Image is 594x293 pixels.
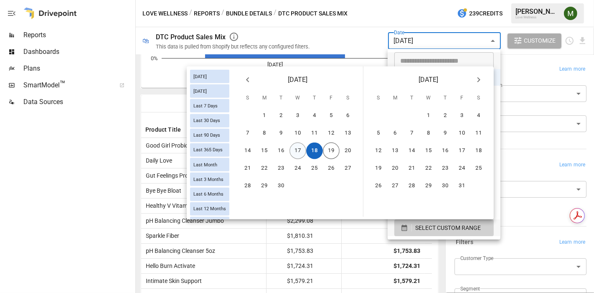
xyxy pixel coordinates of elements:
[404,143,420,159] button: 14
[239,160,256,177] button: 21
[190,88,210,94] span: [DATE]
[437,178,454,194] button: 30
[340,143,356,159] button: 20
[190,202,229,215] div: Last 12 Months
[190,217,229,230] div: Last Year
[190,74,210,79] span: [DATE]
[371,90,386,107] span: Sunday
[420,178,437,194] button: 29
[256,107,273,124] button: 1
[289,160,306,177] button: 24
[190,132,223,138] span: Last 90 Days
[470,71,487,88] button: Next month
[190,147,226,153] span: Last 365 Days
[190,187,229,201] div: Last 6 Months
[394,219,494,236] button: SELECT CUSTOM RANGE
[239,178,256,194] button: 28
[387,143,404,159] button: 13
[273,143,289,159] button: 16
[256,143,273,159] button: 15
[190,206,229,211] span: Last 12 Months
[190,84,229,98] div: [DATE]
[387,160,404,177] button: 20
[190,128,229,142] div: Last 90 Days
[420,143,437,159] button: 15
[404,125,420,142] button: 7
[323,125,340,142] button: 12
[454,178,470,194] button: 31
[239,71,256,88] button: Previous month
[420,107,437,124] button: 1
[370,143,387,159] button: 12
[438,90,453,107] span: Thursday
[324,90,339,107] span: Friday
[420,125,437,142] button: 8
[419,74,439,86] span: [DATE]
[370,178,387,194] button: 26
[289,143,306,159] button: 17
[388,90,403,107] span: Monday
[273,107,289,124] button: 2
[290,90,305,107] span: Wednesday
[273,160,289,177] button: 23
[306,125,323,142] button: 11
[470,143,487,159] button: 18
[190,99,229,112] div: Last 7 Days
[387,125,404,142] button: 6
[256,125,273,142] button: 8
[437,125,454,142] button: 9
[340,160,356,177] button: 27
[437,143,454,159] button: 16
[437,160,454,177] button: 23
[190,162,221,167] span: Last Month
[454,107,470,124] button: 3
[437,107,454,124] button: 2
[307,90,322,107] span: Thursday
[256,160,273,177] button: 22
[421,90,436,107] span: Wednesday
[239,125,256,142] button: 7
[190,173,229,186] div: Last 3 Months
[323,160,340,177] button: 26
[240,90,255,107] span: Sunday
[190,114,229,127] div: Last 30 Days
[404,178,420,194] button: 28
[454,143,470,159] button: 17
[420,160,437,177] button: 22
[404,160,420,177] button: 21
[190,158,229,171] div: Last Month
[415,223,481,233] span: SELECT CUSTOM RANGE
[340,90,355,107] span: Saturday
[323,107,340,124] button: 5
[190,143,229,157] div: Last 365 Days
[288,74,308,86] span: [DATE]
[190,118,223,123] span: Last 30 Days
[370,125,387,142] button: 5
[274,90,289,107] span: Tuesday
[387,178,404,194] button: 27
[190,177,227,182] span: Last 3 Months
[306,143,323,159] button: 18
[470,107,487,124] button: 4
[470,160,487,177] button: 25
[340,107,356,124] button: 6
[257,90,272,107] span: Monday
[454,160,470,177] button: 24
[340,125,356,142] button: 13
[239,143,256,159] button: 14
[273,178,289,194] button: 30
[190,70,229,83] div: [DATE]
[404,90,419,107] span: Tuesday
[323,143,340,159] button: 19
[256,178,273,194] button: 29
[289,125,306,142] button: 10
[306,107,323,124] button: 4
[370,160,387,177] button: 19
[190,103,221,109] span: Last 7 Days
[471,90,486,107] span: Saturday
[289,107,306,124] button: 3
[306,160,323,177] button: 25
[454,90,470,107] span: Friday
[454,125,470,142] button: 10
[273,125,289,142] button: 9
